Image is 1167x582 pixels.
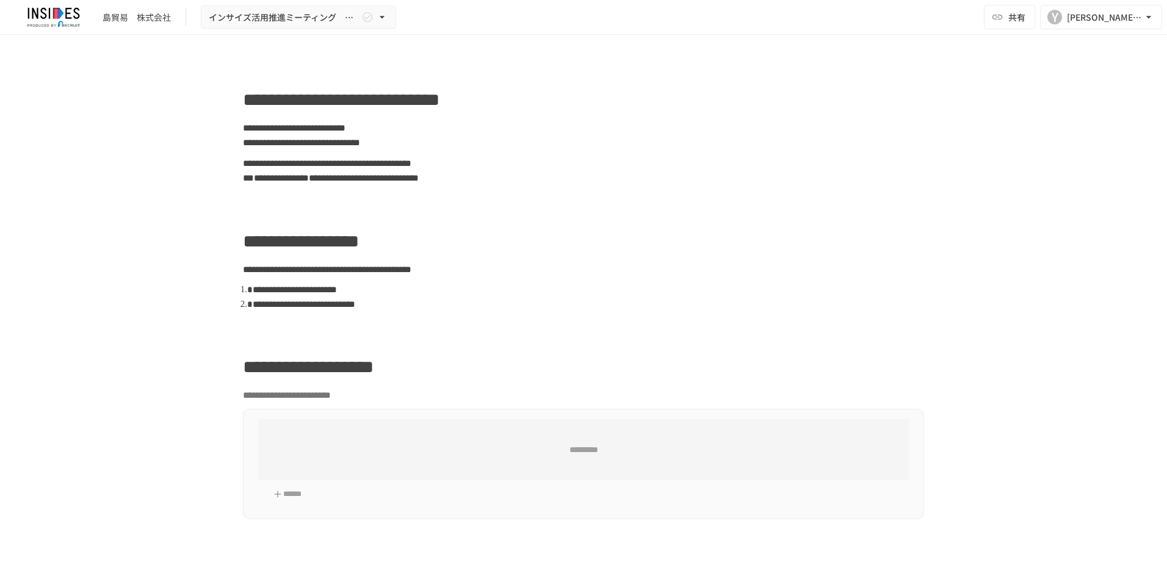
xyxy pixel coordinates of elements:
img: JmGSPSkPjKwBq77AtHmwC7bJguQHJlCRQfAXtnx4WuV [15,7,93,27]
div: [PERSON_NAME][EMAIL_ADDRESS][DOMAIN_NAME] [1067,10,1143,25]
span: 共有 [1008,10,1025,24]
span: インサイズ活用推進ミーティング ～1回目～ [209,10,359,25]
div: 島貿易 株式会社 [103,11,171,24]
button: 共有 [984,5,1035,29]
button: Y[PERSON_NAME][EMAIL_ADDRESS][DOMAIN_NAME] [1040,5,1162,29]
button: インサイズ活用推進ミーティング ～1回目～ [201,5,396,29]
div: Y [1047,10,1062,24]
